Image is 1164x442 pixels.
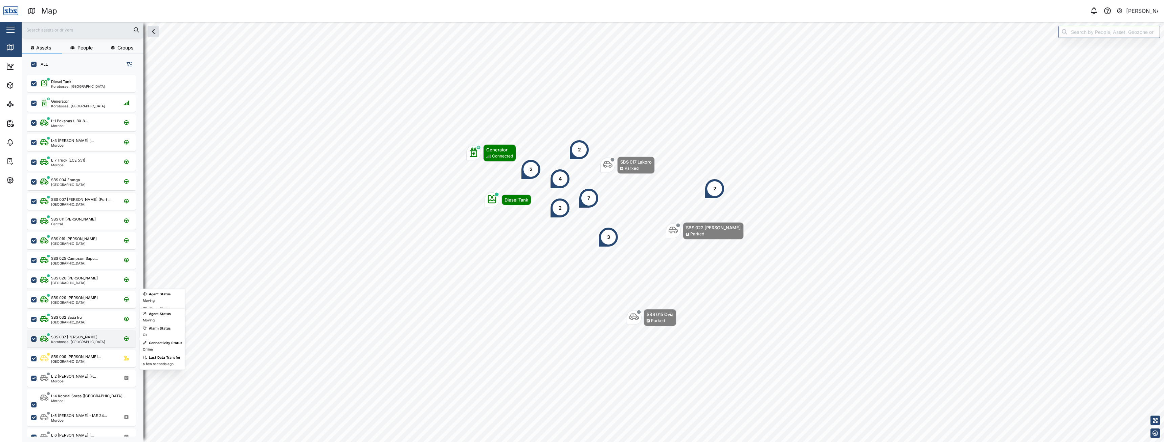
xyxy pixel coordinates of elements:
div: Morobe [51,163,85,167]
div: a few seconds ago [143,361,174,367]
div: Map marker [666,222,744,239]
div: Korobosea, [GEOGRAPHIC_DATA] [51,104,105,108]
div: Morobe [51,144,94,147]
div: [GEOGRAPHIC_DATA] [51,301,98,304]
div: [GEOGRAPHIC_DATA] [51,360,101,363]
div: Morobe [51,124,88,127]
div: Ok [143,332,147,338]
div: [GEOGRAPHIC_DATA] [51,183,86,186]
div: [GEOGRAPHIC_DATA] [51,320,86,324]
div: Connected [492,153,513,160]
div: [GEOGRAPHIC_DATA] [51,261,98,265]
div: Central [51,222,96,226]
div: 2 [559,204,562,212]
div: [GEOGRAPHIC_DATA] [51,281,98,285]
div: L-1 Pokanas (LBX 8... [51,118,88,124]
div: 7 [587,194,590,202]
div: Map marker [598,227,619,247]
div: Alarm Status [149,326,171,331]
div: [PERSON_NAME] [1126,7,1159,15]
span: Assets [36,45,51,50]
div: Generator [51,99,69,104]
div: Settings [18,176,42,184]
div: Assets [18,82,39,89]
div: Korobosea, [GEOGRAPHIC_DATA] [51,340,105,343]
div: L-5 [PERSON_NAME] - IAE 24... [51,413,107,419]
div: grid [27,72,143,437]
div: SBS 017 Lakoro [620,159,652,165]
div: Map marker [550,169,570,189]
div: SBS 004 Eranga [51,177,80,183]
div: Morobe [51,419,107,422]
div: SBS 037 [PERSON_NAME] [51,334,97,340]
div: L-3 [PERSON_NAME] (... [51,138,94,144]
div: Parked [690,231,704,237]
div: L-4 Kondai Sorea ([GEOGRAPHIC_DATA]... [51,393,126,399]
div: SBS 015 Ovia [647,311,673,318]
input: Search assets or drivers [26,25,139,35]
div: 3 [607,233,610,241]
div: 2 [713,185,716,192]
div: Connectivity Status [149,340,182,346]
div: SBS 026 [PERSON_NAME] [51,275,98,281]
div: Map marker [466,144,516,162]
div: Agent Status [149,311,171,317]
div: Reports [18,120,41,127]
div: Dashboard [18,63,48,70]
div: SBS 029 [PERSON_NAME] [51,295,98,301]
div: Alarms [18,139,39,146]
div: Morobe [51,399,126,402]
canvas: Map [22,22,1164,442]
label: ALL [37,62,48,67]
img: Main Logo [3,3,18,18]
div: L-2 [PERSON_NAME] (F... [51,374,96,379]
div: Map marker [550,198,570,218]
div: Diesel Tank [51,79,71,85]
div: SBS 007 [PERSON_NAME] (Port ... [51,197,111,203]
div: [GEOGRAPHIC_DATA] [51,203,111,206]
div: Map marker [704,178,725,199]
div: Korobosea, [GEOGRAPHIC_DATA] [51,85,105,88]
div: Map marker [579,188,599,208]
div: Moving [143,298,155,303]
div: SBS 022 [PERSON_NAME] [686,224,741,231]
div: SBS 019 [PERSON_NAME] [51,236,97,242]
input: Search by People, Asset, Geozone or Place [1058,26,1160,38]
div: Generator [486,146,513,153]
div: SBS 011 [PERSON_NAME] [51,216,96,222]
span: Groups [117,45,133,50]
div: Map marker [485,192,531,207]
div: Diesel Tank [505,196,528,203]
div: [GEOGRAPHIC_DATA] [51,242,97,245]
div: 2 [578,146,581,153]
div: Map [18,44,33,51]
span: People [77,45,93,50]
div: Alarm Status [149,306,171,312]
div: 2 [530,166,533,173]
button: [PERSON_NAME] [1116,6,1159,16]
div: Agent Status [149,292,171,297]
div: Morobe [51,379,96,383]
div: Parked [651,318,665,324]
div: 4 [559,175,562,183]
div: Map [41,5,57,17]
div: Map marker [569,140,589,160]
div: Tasks [18,157,36,165]
div: Online [143,347,153,352]
div: SBS 032 Saua Iru [51,315,82,320]
div: Last Data Transfer [149,355,180,360]
div: Sites [18,101,34,108]
div: Map marker [627,309,676,326]
div: Map marker [521,159,541,180]
div: L-6 [PERSON_NAME] (... [51,433,94,438]
div: Map marker [600,156,655,174]
div: Moving [143,318,155,323]
div: SBS 025 Campson Sapu... [51,256,98,261]
div: Parked [625,165,639,172]
div: L-7 Truck (LCE 551) [51,157,85,163]
div: SBS 009 [PERSON_NAME]... [51,354,101,360]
